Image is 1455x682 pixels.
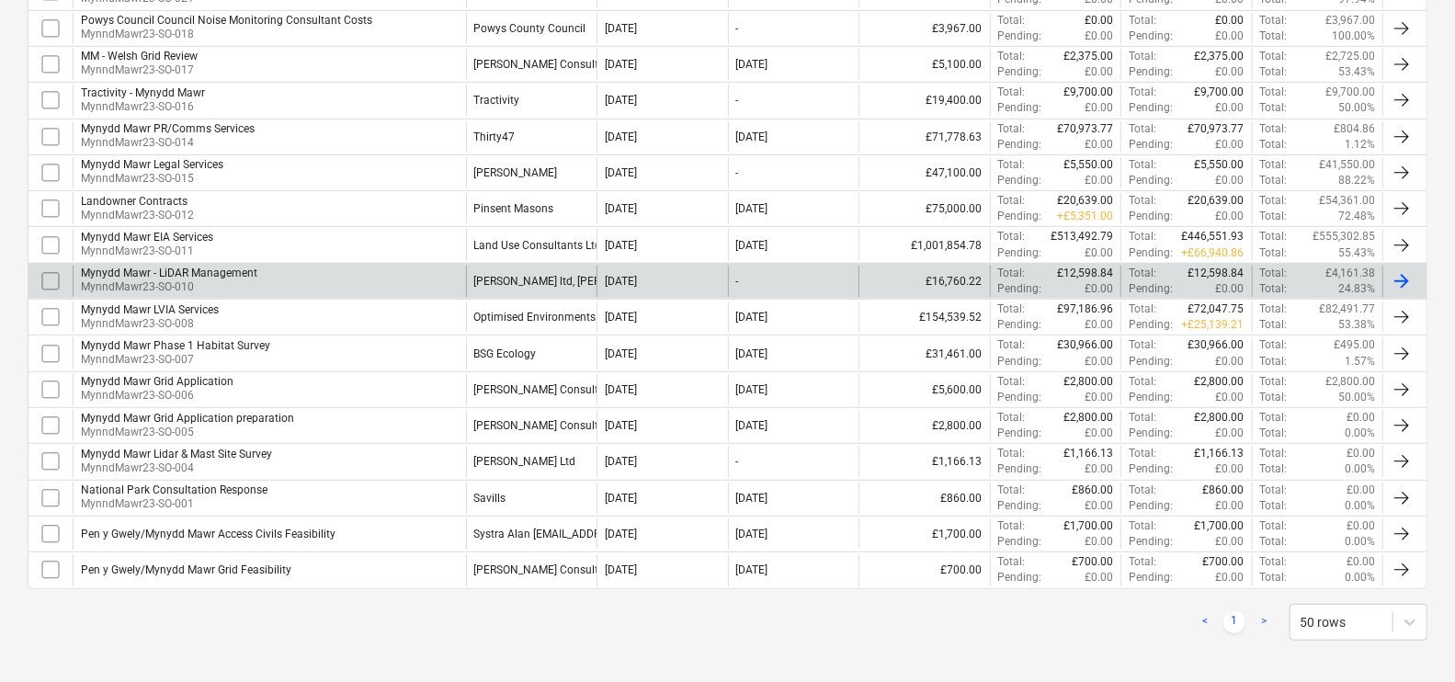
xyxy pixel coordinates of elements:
p: 0.00% [1345,570,1375,585]
div: [DATE] [736,347,768,360]
p: Pending : [1129,209,1173,224]
p: £0.00 [1085,173,1113,188]
div: [DATE] [605,563,637,576]
p: Total : [1129,301,1156,317]
p: Pending : [998,100,1042,116]
p: Total : [1260,337,1288,353]
div: [DATE] [605,311,637,324]
p: 88.22% [1338,173,1375,188]
p: Pending : [998,317,1042,333]
div: [DATE] [736,492,768,505]
p: Total : [1260,64,1288,80]
p: Pending : [1129,100,1173,116]
p: MynndMawr23-SO-012 [81,208,194,223]
p: Total : [998,301,1026,317]
div: Blake Clough Consulting [474,58,615,71]
p: Total : [1260,157,1288,173]
p: £0.00 [1085,28,1113,44]
p: £0.00 [1216,100,1245,116]
p: £0.00 [1085,64,1113,80]
p: £0.00 [1216,534,1245,550]
p: + £25,139.21 [1182,317,1245,333]
p: £860.00 [1203,483,1245,498]
p: 1.57% [1345,354,1375,369]
div: £5,600.00 [858,374,990,405]
p: Pending : [1129,137,1173,153]
p: Total : [1260,570,1288,585]
p: Total : [1260,426,1288,441]
div: [DATE] [736,239,768,252]
p: £0.00 [1085,13,1113,28]
p: £2,725.00 [1325,49,1375,64]
p: £2,375.00 [1195,49,1245,64]
p: £0.00 [1085,570,1113,585]
p: £0.00 [1216,28,1245,44]
div: £860.00 [858,483,990,514]
div: Mynydd Mawr PR/Comms Services [81,122,255,135]
div: Systra Alan Devenny@systra.com [474,528,707,540]
div: £2,800.00 [858,410,990,441]
p: £30,966.00 [1057,337,1113,353]
p: £2,800.00 [1195,410,1245,426]
div: £1,001,854.78 [858,229,990,260]
p: Total : [1129,157,1156,173]
div: [DATE] [605,455,637,468]
p: Total : [998,85,1026,100]
div: £5,100.00 [858,49,990,80]
p: Total : [1129,446,1156,461]
div: National Park Consultation Response [81,483,267,496]
p: Pending : [998,534,1042,550]
p: MynndMawr23-SO-008 [81,316,219,332]
p: £2,800.00 [1063,410,1113,426]
div: [DATE] [605,131,637,143]
p: £804.86 [1334,121,1375,137]
p: £0.00 [1085,534,1113,550]
p: 53.43% [1338,64,1375,80]
p: MynndMawr23-SO-005 [81,425,294,440]
p: Total : [1260,498,1288,514]
p: Total : [998,518,1026,534]
div: Dulas ltd, Lynn Holloway [474,275,662,288]
p: Total : [1260,554,1288,570]
p: Total : [1129,518,1156,534]
p: £446,551.93 [1182,229,1245,244]
p: Pending : [998,245,1042,261]
div: [DATE] [605,492,637,505]
div: £75,000.00 [858,193,990,224]
p: Pending : [998,28,1042,44]
p: £1,700.00 [1195,518,1245,534]
p: £0.00 [1216,426,1245,441]
p: + £5,351.00 [1057,209,1113,224]
div: Blake Clough Consulting [474,419,615,432]
div: MM - Welsh Grid Review [81,50,198,63]
p: Total : [1260,266,1288,281]
div: £1,166.13 [858,446,990,477]
p: Total : [1129,13,1156,28]
p: £0.00 [1216,498,1245,514]
p: £0.00 [1216,461,1245,477]
p: Total : [998,229,1026,244]
div: [DATE] [736,202,768,215]
p: Pending : [998,461,1042,477]
p: £72,047.75 [1188,301,1245,317]
div: [DATE] [605,166,637,179]
p: £82,491.77 [1319,301,1375,317]
p: £9,700.00 [1063,85,1113,100]
iframe: Chat Widget [1363,594,1455,682]
p: Pending : [1129,354,1173,369]
div: Dulas Ltd [474,455,576,468]
p: £0.00 [1216,64,1245,80]
p: Pending : [1129,317,1173,333]
p: £0.00 [1085,461,1113,477]
a: Next page [1253,611,1275,633]
p: 0.00% [1345,461,1375,477]
div: [DATE] [605,419,637,432]
p: Total : [1260,390,1288,405]
div: [DATE] [605,347,637,360]
p: Pending : [1129,461,1173,477]
p: Total : [1129,85,1156,100]
p: Pending : [998,209,1042,224]
p: £0.00 [1216,354,1245,369]
div: Mynydd Mawr Legal Services [81,158,223,171]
